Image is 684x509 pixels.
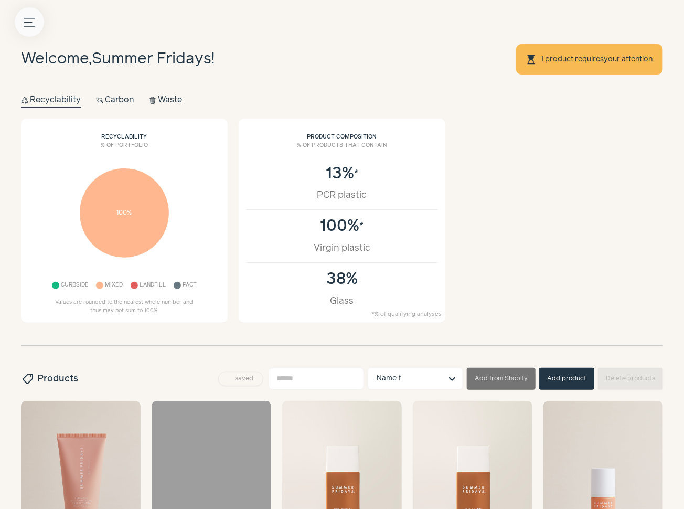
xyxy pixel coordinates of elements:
[140,280,166,292] span: Landfill
[21,372,78,386] h2: Products
[61,280,89,292] span: Curbside
[28,142,220,157] h3: % of portfolio
[257,270,427,289] div: 38%
[257,241,427,255] div: Virgin plastic
[231,376,257,382] span: saved
[246,142,438,157] h3: % of products that contain
[246,126,438,142] h2: Product composition
[467,368,536,390] button: Add from Shopify
[371,310,442,319] small: *% of qualifying analyses
[183,280,197,292] span: Pact
[21,93,81,108] button: Recyclability
[257,217,427,236] div: 100%
[51,299,198,315] p: Values are rounded to the nearest whole number and thus may not sum to 100%.
[257,165,427,183] div: 13%
[218,372,263,386] button: saved
[257,188,427,202] div: PCR plastic
[149,93,183,108] button: Waste
[105,280,123,292] span: Mixed
[20,373,34,385] span: sell
[28,126,220,142] h2: Recyclability
[539,368,594,390] button: Add product
[526,54,537,65] span: hourglass_top
[257,294,427,308] div: Glass
[541,55,654,63] a: 1 product requiresyour attention
[96,93,135,108] button: Carbon
[92,51,211,67] span: Summer Fridays
[21,48,215,71] h1: Welcome, !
